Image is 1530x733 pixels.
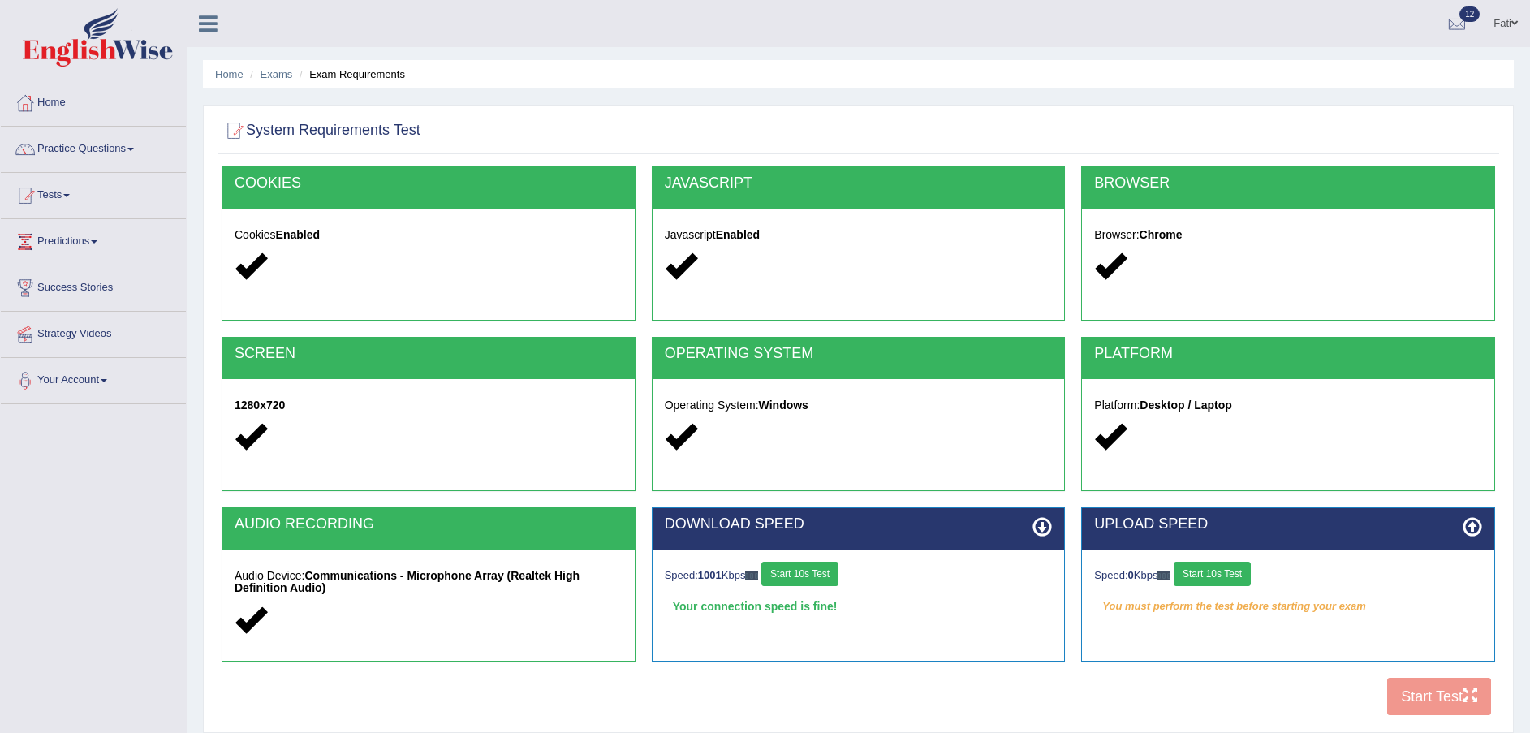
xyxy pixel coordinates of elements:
[1157,571,1170,580] img: ajax-loader-fb-connection.gif
[1094,229,1482,241] h5: Browser:
[235,346,623,362] h2: SCREEN
[665,346,1053,362] h2: OPERATING SYSTEM
[665,229,1053,241] h5: Javascript
[235,229,623,241] h5: Cookies
[1,312,186,352] a: Strategy Videos
[215,68,244,80] a: Home
[235,399,285,412] strong: 1280x720
[1140,228,1183,241] strong: Chrome
[1094,562,1482,590] div: Speed: Kbps
[1094,516,1482,533] h2: UPLOAD SPEED
[1128,569,1134,581] strong: 0
[276,228,320,241] strong: Enabled
[1094,346,1482,362] h2: PLATFORM
[235,570,623,595] h5: Audio Device:
[222,119,420,143] h2: System Requirements Test
[665,516,1053,533] h2: DOWNLOAD SPEED
[1094,399,1482,412] h5: Platform:
[665,175,1053,192] h2: JAVASCRIPT
[261,68,293,80] a: Exams
[665,594,1053,619] div: Your connection speed is fine!
[1,127,186,167] a: Practice Questions
[1094,175,1482,192] h2: BROWSER
[761,562,838,586] button: Start 10s Test
[235,175,623,192] h2: COOKIES
[759,399,808,412] strong: Windows
[698,569,722,581] strong: 1001
[1174,562,1251,586] button: Start 10s Test
[295,67,405,82] li: Exam Requirements
[716,228,760,241] strong: Enabled
[1,358,186,399] a: Your Account
[665,399,1053,412] h5: Operating System:
[1459,6,1480,22] span: 12
[1,80,186,121] a: Home
[1140,399,1232,412] strong: Desktop / Laptop
[235,516,623,533] h2: AUDIO RECORDING
[665,562,1053,590] div: Speed: Kbps
[1,219,186,260] a: Predictions
[745,571,758,580] img: ajax-loader-fb-connection.gif
[1094,594,1482,619] em: You must perform the test before starting your exam
[1,173,186,213] a: Tests
[1,265,186,306] a: Success Stories
[235,569,580,594] strong: Communications - Microphone Array (Realtek High Definition Audio)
